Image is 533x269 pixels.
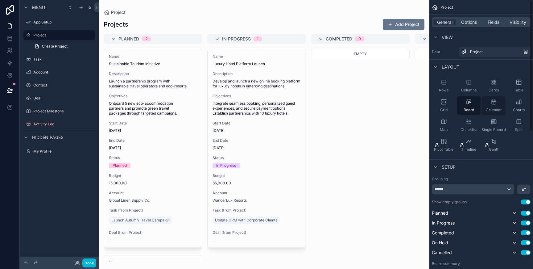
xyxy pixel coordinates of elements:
span: Hidden pages [32,134,64,141]
span: Single Record [481,127,506,132]
label: My Profile [33,149,94,154]
button: Board [457,96,481,115]
a: My Profile [23,146,95,156]
label: Activity Log [33,122,94,127]
label: App Setup [33,20,94,25]
span: Gantt [489,147,498,152]
span: Table [514,88,523,93]
span: Menu [32,4,45,11]
span: Calendar [486,107,502,112]
button: Cards [482,77,506,95]
span: Board [464,107,474,112]
button: Timeline [457,136,481,154]
button: Charts [507,96,531,115]
span: Grid [440,107,448,112]
span: Rows [439,88,448,93]
span: Checklist [461,127,477,132]
span: General [437,19,452,25]
span: Setup [442,164,456,170]
label: Data [432,49,457,54]
span: Timeline [461,147,476,152]
span: Cards [489,88,499,93]
a: Create Project [31,41,95,51]
button: Table [507,77,531,95]
button: Grid [432,96,456,115]
a: Project [23,30,95,40]
label: Project [33,33,91,38]
span: Layout [442,64,459,70]
label: Account [33,70,94,75]
button: Columns [457,77,481,95]
a: Project [459,47,531,57]
label: Grouping [432,177,448,182]
button: Split [507,116,531,135]
span: Cancelled [432,250,452,256]
span: On Hold [432,240,448,246]
button: Gantt [482,136,506,154]
span: Project [440,5,453,10]
span: In Progress [432,220,455,226]
span: View [442,34,453,40]
button: Pivot Table [432,136,456,154]
a: Contact [23,80,95,90]
button: Calendar [482,96,506,115]
button: Rows [432,77,456,95]
span: Options [461,19,477,25]
span: Visibility [510,19,526,25]
a: Project Milestone [23,106,95,116]
button: Single Record [482,116,506,135]
label: Task [33,57,94,62]
a: Task [23,54,95,64]
span: Charts [513,107,525,112]
span: Completed [432,230,454,236]
span: Planned [432,210,448,216]
label: Deal [33,96,94,101]
button: Checklist [457,116,481,135]
span: Split [515,127,523,132]
button: Done [82,258,96,267]
span: Fields [488,19,499,25]
a: App Setup [23,17,95,27]
span: Map [440,127,448,132]
a: Activity Log [23,119,95,129]
label: Project Milestone [33,109,94,114]
button: Map [432,116,456,135]
span: Columns [461,88,477,93]
span: Project [470,49,483,54]
a: Deal [23,93,95,103]
a: Account [23,67,95,77]
label: Show empty groups [432,200,467,204]
label: Contact [33,83,94,88]
span: Pivot Table [434,147,453,152]
span: Create Project [42,44,68,49]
